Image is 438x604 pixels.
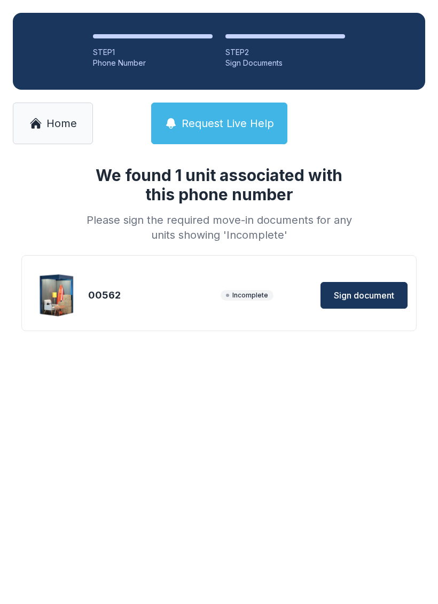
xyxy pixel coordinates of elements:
div: STEP 2 [225,47,345,58]
span: Incomplete [221,290,273,301]
div: Please sign the required move-in documents for any units showing 'Incomplete' [82,213,356,242]
span: Sign document [334,289,394,302]
div: Phone Number [93,58,213,68]
span: Request Live Help [182,116,274,131]
h1: We found 1 unit associated with this phone number [82,166,356,204]
span: Home [46,116,77,131]
div: STEP 1 [93,47,213,58]
div: 00562 [88,288,216,303]
div: Sign Documents [225,58,345,68]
